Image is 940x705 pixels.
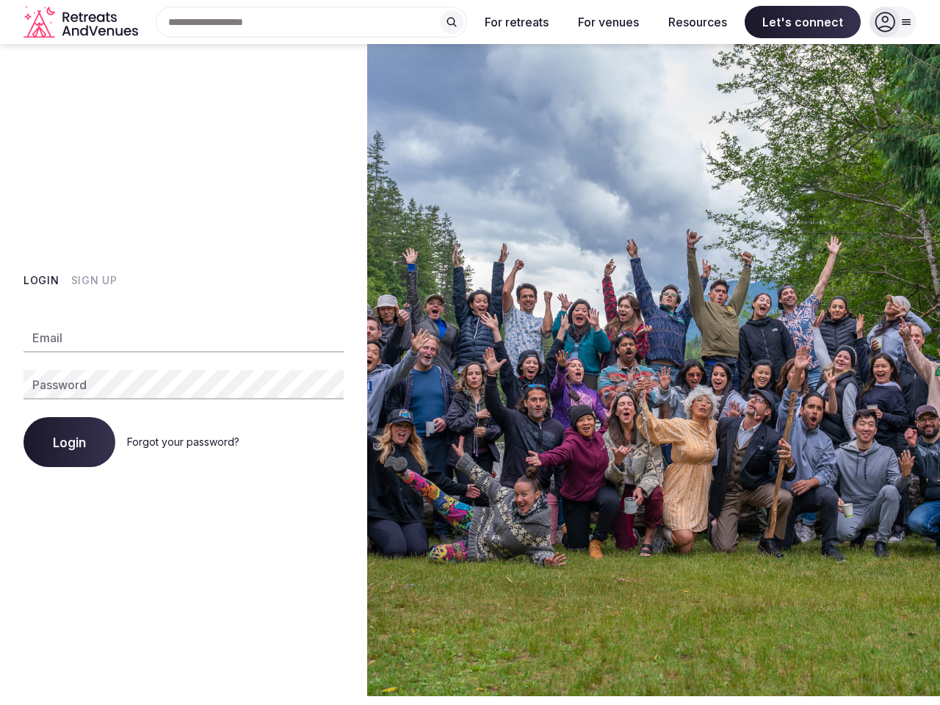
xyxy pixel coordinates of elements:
[23,273,59,288] button: Login
[657,6,739,38] button: Resources
[71,273,117,288] button: Sign Up
[367,44,940,696] img: My Account Background
[23,417,115,467] button: Login
[53,435,86,449] span: Login
[23,6,141,39] svg: Retreats and Venues company logo
[127,435,239,448] a: Forgot your password?
[473,6,560,38] button: For retreats
[745,6,861,38] span: Let's connect
[566,6,651,38] button: For venues
[23,6,141,39] a: Visit the homepage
